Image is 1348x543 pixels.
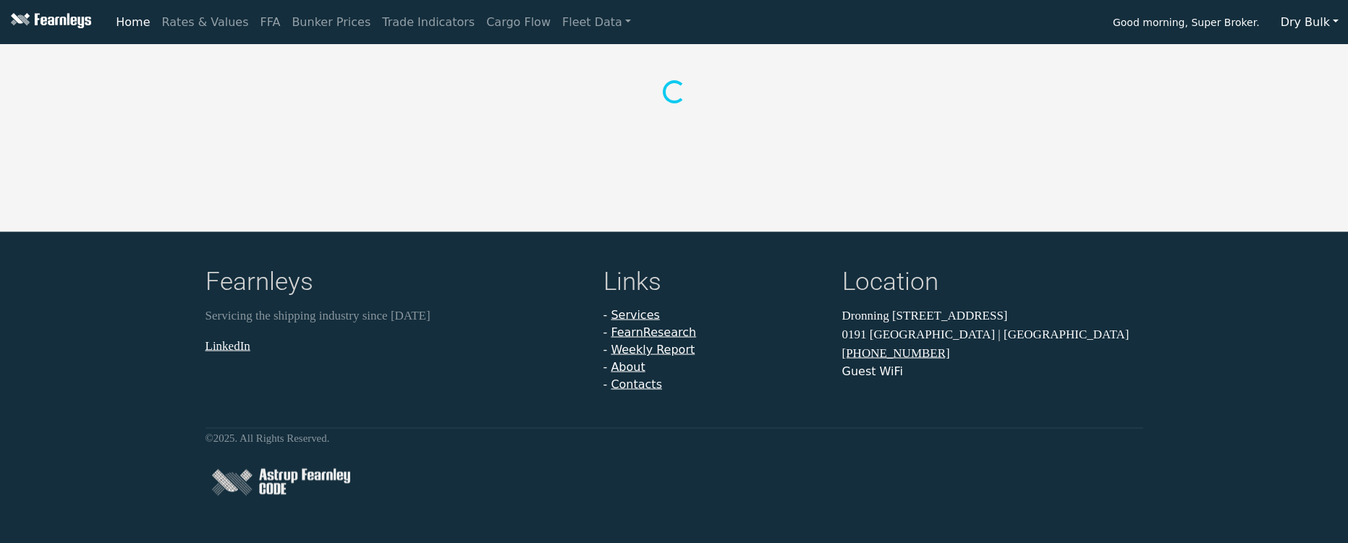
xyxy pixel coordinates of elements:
[603,307,825,324] li: -
[603,359,825,376] li: -
[842,363,903,380] button: Guest WiFi
[1271,9,1348,36] button: Dry Bulk
[611,325,696,339] a: FearnResearch
[611,360,645,374] a: About
[255,8,287,37] a: FFA
[842,346,950,360] a: [PHONE_NUMBER]
[603,341,825,359] li: -
[603,267,825,301] h4: Links
[842,325,1143,343] p: 0191 [GEOGRAPHIC_DATA] | [GEOGRAPHIC_DATA]
[842,267,1143,301] h4: Location
[286,8,376,37] a: Bunker Prices
[603,324,825,341] li: -
[611,377,662,391] a: Contacts
[376,8,480,37] a: Trade Indicators
[205,307,586,325] p: Servicing the shipping industry since [DATE]
[205,338,250,352] a: LinkedIn
[110,8,156,37] a: Home
[556,8,637,37] a: Fleet Data
[205,267,586,301] h4: Fearnleys
[7,13,91,31] img: Fearnleys Logo
[156,8,255,37] a: Rates & Values
[611,343,695,356] a: Weekly Report
[480,8,556,37] a: Cargo Flow
[205,432,330,444] small: © 2025 . All Rights Reserved.
[842,307,1143,325] p: Dronning [STREET_ADDRESS]
[603,376,825,393] li: -
[611,308,659,322] a: Services
[1113,12,1260,36] span: Good morning, Super Broker.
